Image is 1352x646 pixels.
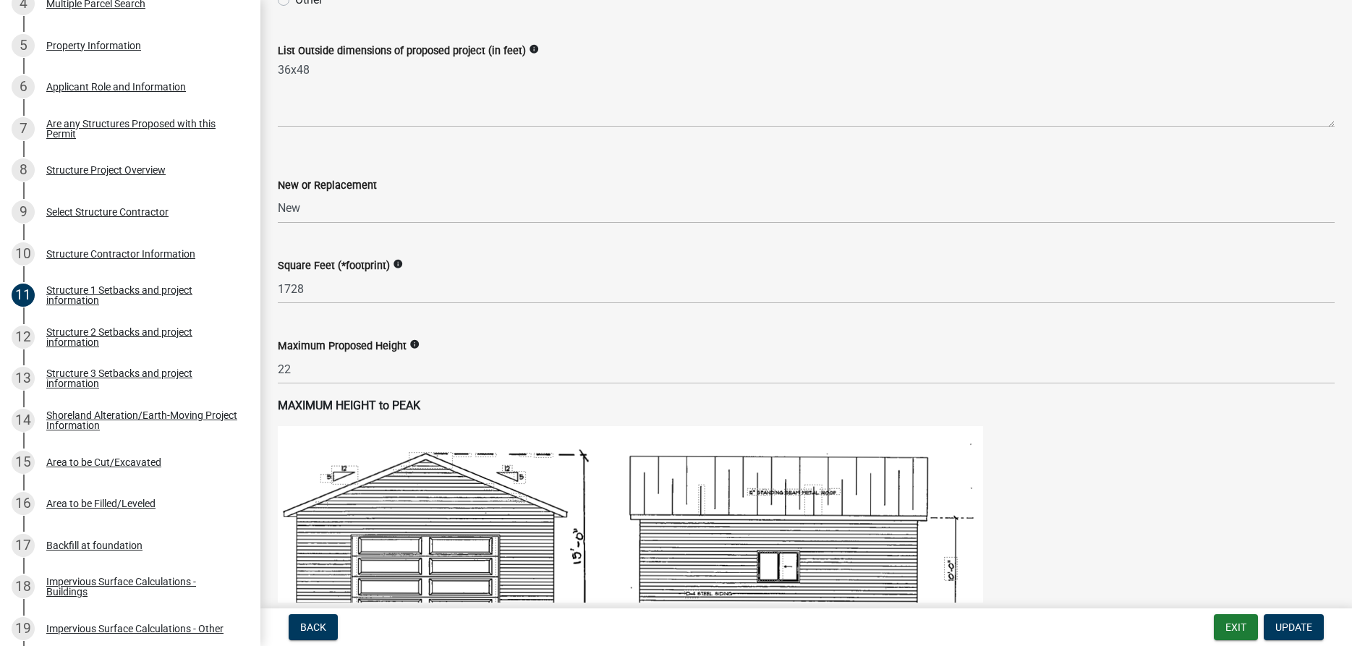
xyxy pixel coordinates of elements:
span: Back [300,621,326,633]
label: Square Feet (*footprint) [278,261,390,271]
div: 13 [12,367,35,390]
div: Impervious Surface Calculations - Buildings [46,577,237,597]
i: info [409,339,420,349]
i: info [393,259,403,269]
div: 7 [12,117,35,140]
div: Property Information [46,41,141,51]
div: Select Structure Contractor [46,207,169,217]
img: image_42e23c4b-ffdd-47ad-946e-070c62857ad5.png [278,426,983,634]
span: Update [1275,621,1312,633]
button: Update [1264,614,1324,640]
div: Structure 1 Setbacks and project information [46,285,237,305]
label: Maximum Proposed Height [278,341,407,352]
div: Are any Structures Proposed with this Permit [46,119,237,139]
button: Back [289,614,338,640]
div: Impervious Surface Calculations - Other [46,624,224,634]
div: Applicant Role and Information [46,82,186,92]
div: 12 [12,326,35,349]
div: 14 [12,409,35,432]
div: Area to be Filled/Leveled [46,498,156,509]
div: 9 [12,200,35,224]
div: Area to be Cut/Excavated [46,457,161,467]
div: 10 [12,242,35,265]
div: Structure 2 Setbacks and project information [46,327,237,347]
div: Backfill at foundation [46,540,143,551]
strong: MAXIMUM HEIGHT to PEAK [278,399,420,412]
i: info [529,44,539,54]
label: List Outside dimensions of proposed project (in feet) [278,46,526,56]
div: Structure 3 Setbacks and project information [46,368,237,388]
div: 15 [12,451,35,474]
button: Exit [1214,614,1258,640]
div: Shoreland Alteration/Earth-Moving Project Information [46,410,237,430]
div: Structure Project Overview [46,165,166,175]
div: 11 [12,284,35,307]
div: 18 [12,575,35,598]
div: 19 [12,617,35,640]
div: Structure Contractor Information [46,249,195,259]
div: 8 [12,158,35,182]
div: 6 [12,75,35,98]
div: 17 [12,534,35,557]
div: 16 [12,492,35,515]
label: New or Replacement [278,181,377,191]
div: 5 [12,34,35,57]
